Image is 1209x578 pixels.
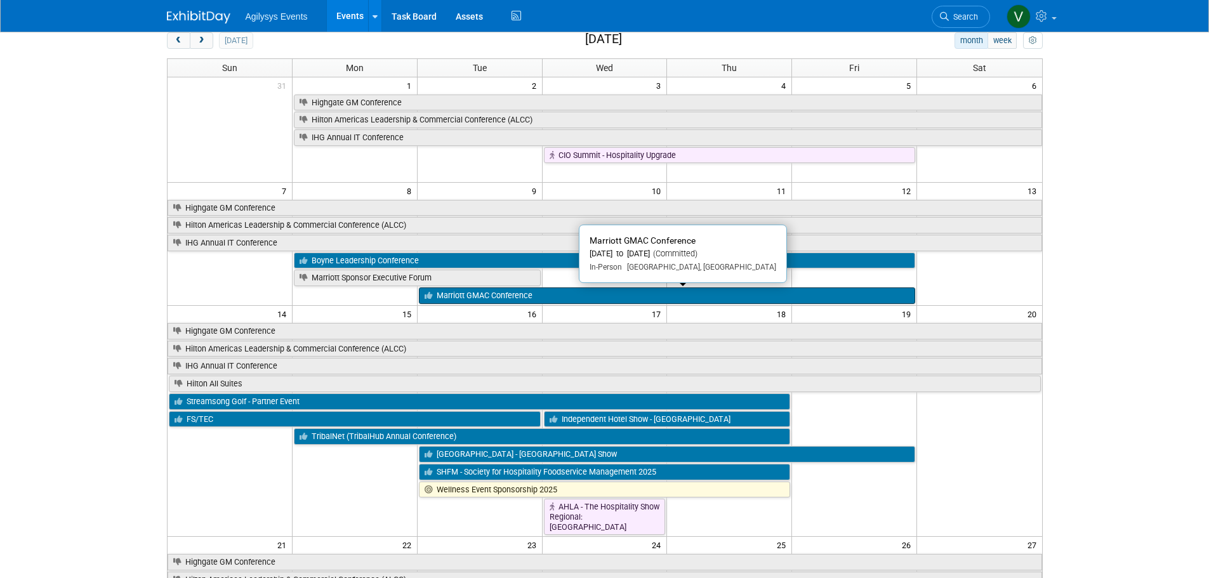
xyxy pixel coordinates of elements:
button: [DATE] [219,32,253,49]
span: 22 [401,537,417,553]
span: 3 [655,77,666,93]
span: 15 [401,306,417,322]
span: 17 [651,306,666,322]
a: Marriott GMAC Conference [419,287,915,304]
span: Sun [222,63,237,73]
span: Wed [596,63,613,73]
span: 16 [526,306,542,322]
button: month [955,32,988,49]
a: IHG Annual IT Conference [168,235,1042,251]
a: Highgate GM Conference [168,200,1042,216]
button: next [190,32,213,49]
button: prev [167,32,190,49]
span: 27 [1026,537,1042,553]
span: Fri [849,63,859,73]
a: [GEOGRAPHIC_DATA] - [GEOGRAPHIC_DATA] Show [419,446,915,463]
img: ExhibitDay [167,11,230,23]
span: 10 [651,183,666,199]
span: (Committed) [650,249,697,258]
a: Hilton All Suites [169,376,1041,392]
a: FS/TEC [169,411,541,428]
a: Hilton Americas Leadership & Commercial Conference (ALCC) [294,112,1042,128]
a: Highgate GM Conference [294,95,1042,111]
span: Search [949,12,978,22]
span: 26 [901,537,916,553]
span: 5 [905,77,916,93]
a: Highgate GM Conference [168,323,1042,339]
a: IHG Annual IT Conference [168,358,1042,374]
div: [DATE] to [DATE] [590,249,776,259]
span: Agilysys Events [246,11,308,22]
span: In-Person [590,263,622,272]
span: Sat [973,63,986,73]
span: 23 [526,537,542,553]
span: 6 [1031,77,1042,93]
span: Mon [346,63,364,73]
span: 20 [1026,306,1042,322]
span: 24 [651,537,666,553]
span: 19 [901,306,916,322]
button: myCustomButton [1023,32,1042,49]
a: Search [932,6,990,28]
a: TribalNet (TribalHub Annual Conference) [294,428,790,445]
a: Streamsong Golf - Partner Event [169,393,791,410]
a: SHFM - Society for Hospitality Foodservice Management 2025 [419,464,791,480]
span: Thu [722,63,737,73]
span: 25 [776,537,791,553]
button: week [988,32,1017,49]
i: Personalize Calendar [1029,37,1037,45]
a: CIO Summit - Hospitality Upgrade [544,147,916,164]
span: [GEOGRAPHIC_DATA], [GEOGRAPHIC_DATA] [622,263,776,272]
span: 2 [531,77,542,93]
span: Marriott GMAC Conference [590,235,696,246]
span: 9 [531,183,542,199]
a: Independent Hotel Show - [GEOGRAPHIC_DATA] [544,411,791,428]
span: 4 [780,77,791,93]
span: 8 [406,183,417,199]
span: 31 [276,77,292,93]
a: IHG Annual IT Conference [294,129,1042,146]
a: Highgate GM Conference [168,554,1042,570]
a: Boyne Leadership Conference [294,253,915,269]
span: 21 [276,537,292,553]
span: 11 [776,183,791,199]
a: Marriott Sponsor Executive Forum [294,270,541,286]
span: 18 [776,306,791,322]
span: 13 [1026,183,1042,199]
span: Tue [473,63,487,73]
a: Hilton Americas Leadership & Commercial Conference (ALCC) [168,217,1042,233]
h2: [DATE] [585,32,622,46]
a: AHLA - The Hospitality Show Regional: [GEOGRAPHIC_DATA] [544,499,666,535]
span: 12 [901,183,916,199]
span: 14 [276,306,292,322]
img: Vaitiare Munoz [1007,4,1031,29]
a: Wellness Event Sponsorship 2025 [419,482,791,498]
span: 7 [281,183,292,199]
a: Hilton Americas Leadership & Commercial Conference (ALCC) [168,341,1042,357]
span: 1 [406,77,417,93]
